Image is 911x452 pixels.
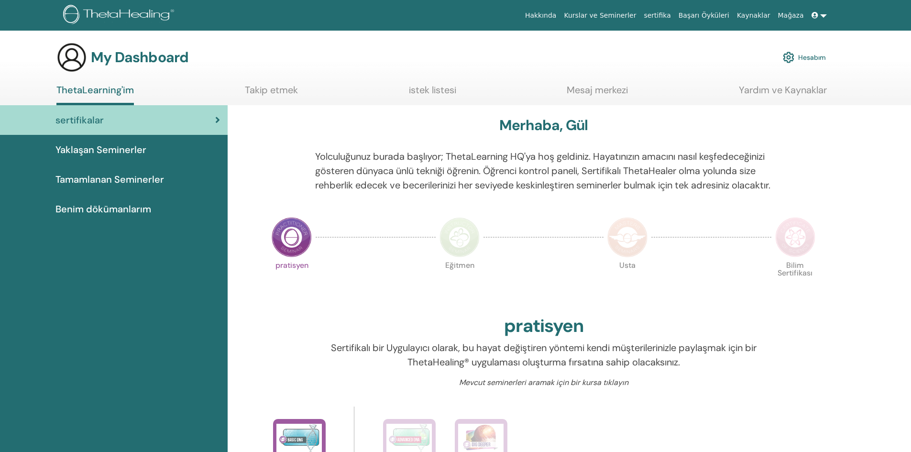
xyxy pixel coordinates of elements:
a: sertifika [640,7,674,24]
a: istek listesi [409,84,456,103]
img: cog.svg [783,49,794,66]
span: Yaklaşan Seminerler [55,143,146,157]
h3: My Dashboard [91,49,188,66]
h3: Merhaba, Gül [499,117,588,134]
span: Tamamlanan Seminerler [55,172,164,187]
span: sertifikalar [55,113,104,127]
img: Practitioner [272,217,312,257]
img: Master [607,217,648,257]
img: Certificate of Science [775,217,815,257]
a: Mesaj merkezi [567,84,628,103]
p: Sertifikalı bir Uygulayıcı olarak, bu hayat değiştiren yöntemi kendi müşterilerinizle paylaşmak i... [315,341,772,369]
p: Bilim Sertifikası [775,262,815,302]
p: pratisyen [272,262,312,302]
a: Kurslar ve Seminerler [560,7,640,24]
a: Hesabım [783,47,826,68]
img: generic-user-icon.jpg [56,42,87,73]
h2: pratisyen [504,315,583,337]
img: Instructor [439,217,480,257]
a: Mağaza [774,7,807,24]
p: Usta [607,262,648,302]
a: Yardım ve Kaynaklar [739,84,827,103]
a: Başarı Öyküleri [675,7,733,24]
p: Mevcut seminerleri aramak için bir kursa tıklayın [315,377,772,388]
p: Yolculuğunuz burada başlıyor; ThetaLearning HQ'ya hoş geldiniz. Hayatınızın amacını nasıl keşfede... [315,149,772,192]
a: ThetaLearning'im [56,84,134,105]
p: Eğitmen [439,262,480,302]
a: Takip etmek [245,84,298,103]
a: Kaynaklar [733,7,774,24]
a: Hakkında [521,7,560,24]
img: logo.png [63,5,177,26]
span: Benim dökümanlarım [55,202,151,216]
